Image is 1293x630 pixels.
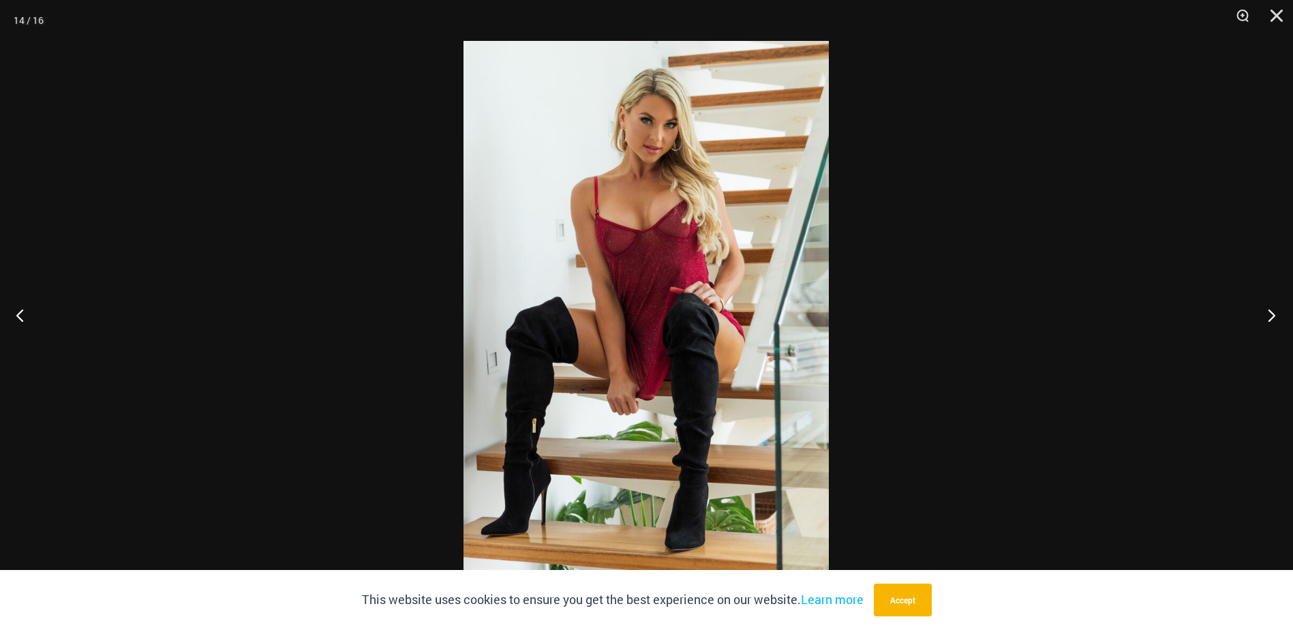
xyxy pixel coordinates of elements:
[874,584,932,616] button: Accept
[801,591,864,607] a: Learn more
[463,41,829,589] img: Guilty Pleasures Red 1260 Slip 6045 Thong 06v2
[362,590,864,610] p: This website uses cookies to ensure you get the best experience on our website.
[1242,281,1293,349] button: Next
[14,10,44,31] div: 14 / 16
